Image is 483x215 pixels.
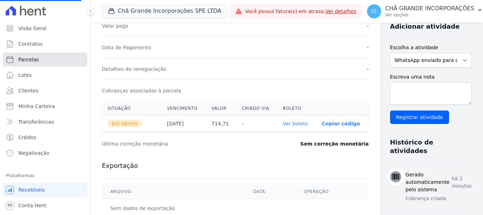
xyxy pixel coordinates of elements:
a: Negativação [3,146,87,160]
a: Ver detalhes [325,9,356,14]
a: Recebíveis [3,183,87,197]
span: Clientes [18,87,38,94]
span: Minha Carteira [18,103,55,110]
th: - [236,116,277,132]
div: Plataformas [6,171,85,180]
span: Você possui fatura(s) em atraso. [245,8,356,15]
p: há 2 minutos [452,175,472,190]
span: Lotes [18,72,32,79]
th: Situação [102,101,161,116]
th: Boleto [277,101,316,116]
p: CHÃ GRANDE INCORPORAÇÕES [385,5,475,12]
a: Contratos [3,37,87,51]
dd: Sem correção monetária [300,140,368,147]
dd: - [367,66,369,73]
span: Conta Hent [18,202,46,209]
p: Cobrança criada [406,195,472,202]
dt: Última correção monetária [102,140,260,147]
dd: - [367,44,369,51]
dt: Detalhes da renegociação [102,66,167,73]
input: Registrar atividade [390,111,449,124]
h3: Histórico de atividades [390,138,466,155]
th: Vencimento [161,101,206,116]
dd: - [367,22,369,29]
th: Valor [206,101,236,116]
a: Clientes [3,84,87,98]
dt: Cobranças associadas à parcela [102,87,181,94]
th: [DATE] [161,116,206,132]
span: Contratos [18,40,42,47]
p: Ver opções [385,12,475,18]
a: Parcelas [3,52,87,67]
label: Escreva uma nota [390,73,472,81]
th: Data [245,185,295,199]
a: Visão Geral [3,21,87,35]
th: Arquivo [102,185,245,199]
h3: Exportação [102,162,369,170]
h3: Adicionar atividade [390,22,460,31]
span: Negativação [18,149,50,157]
th: Criado via [236,101,277,116]
a: Crédito [3,130,87,145]
span: Em Aberto [107,120,142,127]
button: Chã Grande Incorporações SPE LTDA [102,4,227,18]
button: Copiar código [322,121,360,126]
span: CI [372,9,377,14]
span: Recebíveis [18,186,45,193]
h3: Gerado automaticamente pelo sistema [406,171,452,193]
dt: Valor pago [102,22,128,29]
dt: Data de Pagamento [102,44,151,51]
span: Transferências [18,118,54,125]
span: Parcelas [18,56,39,63]
a: Ver boleto [283,121,308,126]
label: Escolha a atividade [390,44,472,51]
th: Operação [295,185,369,199]
a: Transferências [3,115,87,129]
span: Visão Geral [18,25,47,32]
a: Minha Carteira [3,99,87,113]
span: Crédito [18,134,36,141]
a: Conta Hent [3,198,87,213]
a: Lotes [3,68,87,82]
th: 714,71 [206,116,236,132]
